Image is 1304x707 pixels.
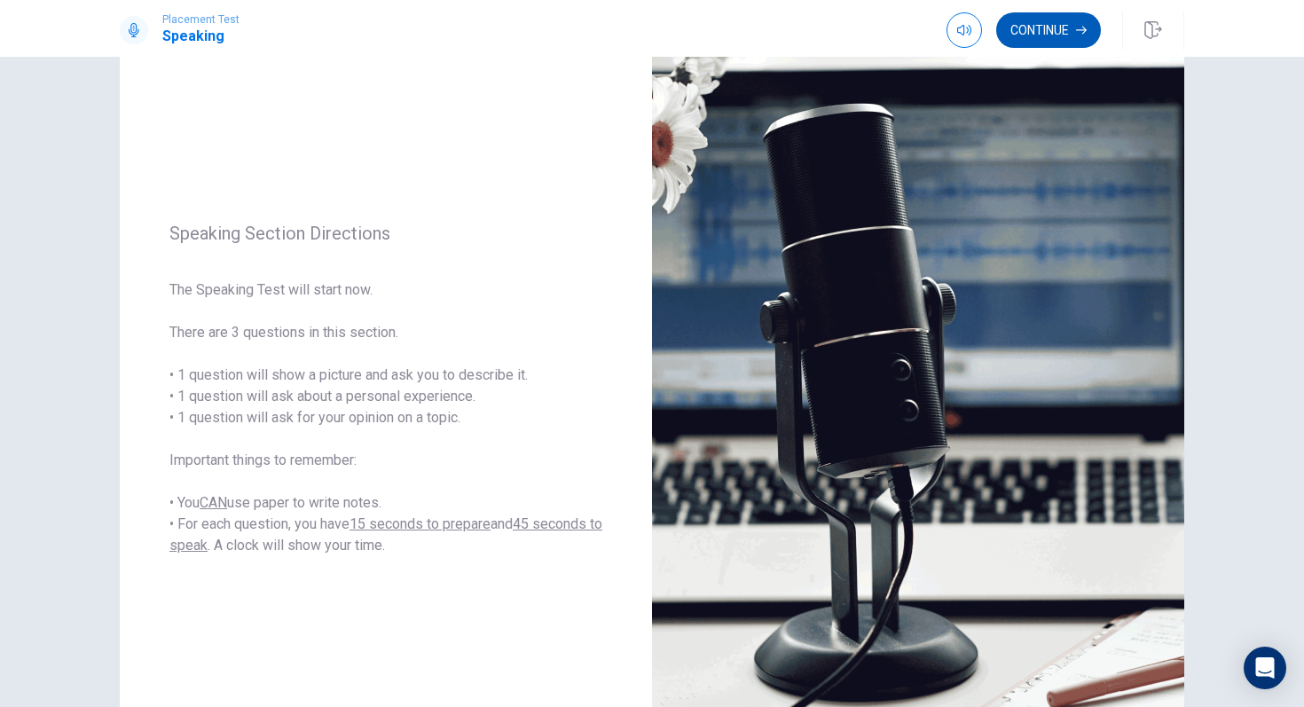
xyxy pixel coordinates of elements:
h1: Speaking [162,26,240,47]
u: 15 seconds to prepare [350,515,491,532]
u: CAN [200,494,227,511]
span: The Speaking Test will start now. There are 3 questions in this section. • 1 question will show a... [169,279,602,556]
span: Speaking Section Directions [169,223,602,244]
div: Open Intercom Messenger [1244,647,1286,689]
button: Continue [996,12,1101,48]
span: Placement Test [162,13,240,26]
